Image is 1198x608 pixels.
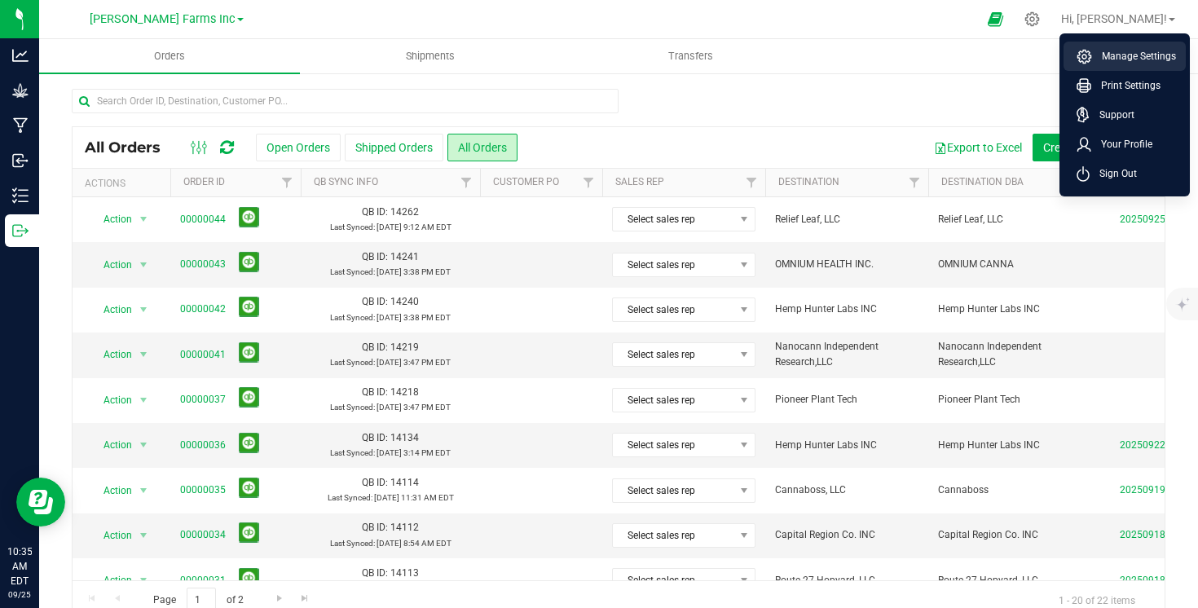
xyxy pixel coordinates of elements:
span: QB ID: [362,341,388,353]
span: [DATE] 3:47 PM EDT [377,358,451,367]
span: Hemp Hunter Labs INC [938,302,1081,317]
span: Select sales rep [613,479,734,502]
div: Actions [85,178,164,189]
span: select [134,569,154,592]
a: Destination DBA [941,176,1024,187]
span: Support [1090,107,1134,123]
a: 00000043 [180,257,226,272]
span: Select sales rep [613,343,734,366]
a: Filter [453,169,480,196]
span: Pioneer Plant Tech [775,392,918,408]
span: Capital Region Co. INC [938,527,1081,543]
span: Last Synced: [330,222,375,231]
span: Action [89,479,133,502]
a: 00000041 [180,347,226,363]
span: Hemp Hunter Labs INC [775,302,918,317]
a: Filter [738,169,765,196]
span: select [134,434,154,456]
a: Filter [575,169,602,196]
span: Last Synced: [328,493,372,502]
a: Destination [778,176,839,187]
span: Last Synced: [330,448,375,457]
a: Customer PO [493,176,559,187]
span: Sign Out [1090,165,1137,182]
span: [DATE] 9:12 AM EDT [377,222,451,231]
span: Action [89,253,133,276]
span: Nanocann Independent Research,LLC [938,339,1081,370]
p: 09/25 [7,588,32,601]
span: Select sales rep [613,524,734,547]
span: 14113 [390,567,419,579]
span: Last Synced: [330,403,375,412]
inline-svg: Manufacturing [12,117,29,134]
span: Select sales rep [613,298,734,321]
a: 20250918-002 [1120,575,1185,586]
span: Hemp Hunter Labs INC [938,438,1081,453]
span: Action [89,298,133,321]
span: QB ID: [362,432,388,443]
a: 00000044 [180,212,226,227]
a: Filter [274,169,301,196]
span: Last Synced: [330,358,375,367]
inline-svg: Analytics [12,47,29,64]
span: 14241 [390,251,419,262]
span: Manage Settings [1092,48,1176,64]
span: Print Settings [1091,77,1161,94]
span: Last Synced: [330,267,375,276]
span: QB ID: [362,567,388,579]
span: Select sales rep [613,434,734,456]
span: Last Synced: [330,539,375,548]
span: OMNIUM CANNA [938,257,1081,272]
span: Hemp Hunter Labs INC [775,438,918,453]
button: All Orders [447,134,518,161]
span: QB ID: [362,477,388,488]
a: 20250922-001 [1120,439,1185,451]
a: Transfers [561,39,821,73]
span: Create new order [1043,141,1130,154]
span: 14218 [390,386,419,398]
span: 14134 [390,432,419,443]
span: [DATE] 3:14 PM EDT [377,448,451,457]
span: Select sales rep [613,389,734,412]
span: select [134,343,154,366]
span: Action [89,208,133,231]
span: Select sales rep [613,569,734,592]
span: select [134,524,154,547]
span: 14112 [390,522,419,533]
a: Orders [39,39,300,73]
span: Hi, [PERSON_NAME]! [1061,12,1167,25]
span: All Orders [85,139,177,156]
span: Action [89,569,133,592]
span: Relief Leaf, LLC [938,212,1081,227]
span: Last Synced: [330,313,375,322]
span: Orders [132,49,207,64]
span: 14240 [390,296,419,307]
span: QB ID: [362,522,388,533]
a: 20250919-001 [1120,484,1185,496]
a: 00000035 [180,482,226,498]
span: Select sales rep [613,208,734,231]
inline-svg: Outbound [12,222,29,239]
span: 14219 [390,341,419,353]
span: Cannaboss, LLC [775,482,918,498]
span: QB ID: [362,206,388,218]
span: [PERSON_NAME] Farms Inc [90,12,236,26]
span: Shipments [384,49,477,64]
span: [DATE] 11:31 AM EDT [374,493,454,502]
span: Cannaboss [938,482,1081,498]
iframe: Resource center [16,478,65,526]
span: Capital Region Co. INC [775,527,918,543]
inline-svg: Inventory [12,187,29,204]
span: Pioneer Plant Tech [938,392,1081,408]
a: 20250925-001 [1120,214,1185,225]
a: Support [1077,107,1179,123]
span: QB ID: [362,296,388,307]
span: select [134,479,154,502]
a: 00000034 [180,527,226,543]
button: Open Orders [256,134,341,161]
a: 00000036 [180,438,226,453]
a: 00000037 [180,392,226,408]
span: [DATE] 3:47 PM EDT [377,403,451,412]
span: Relief Leaf, LLC [775,212,918,227]
span: [DATE] 3:38 PM EDT [377,267,451,276]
